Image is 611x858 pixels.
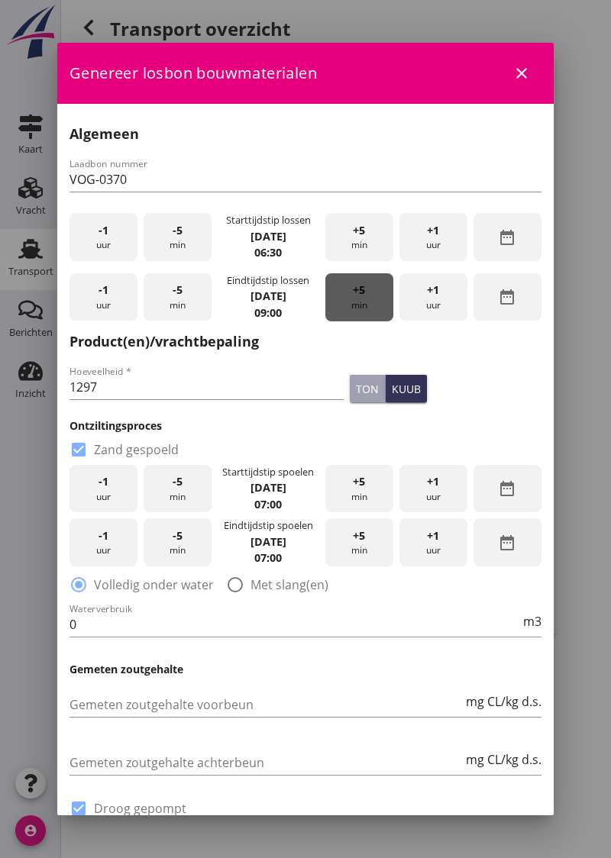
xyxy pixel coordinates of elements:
[392,381,421,397] div: kuub
[57,43,554,104] div: Genereer losbon bouwmaterialen
[498,479,516,498] i: date_range
[70,692,463,717] input: Gemeten zoutgehalte voorbeun
[70,518,137,566] div: uur
[386,375,427,402] button: kuub
[325,273,393,321] div: min
[427,282,439,298] span: +1
[520,615,541,627] div: m3
[144,213,212,261] div: min
[173,473,183,490] span: -5
[356,381,379,397] div: ton
[353,527,365,544] span: +5
[173,222,183,239] span: -5
[222,465,314,479] div: Starttijdstip spoelen
[94,442,179,457] label: Zand gespoeld
[251,577,328,592] label: Met slang(en)
[70,750,463,775] input: Gemeten zoutgehalte achterbeun
[498,534,516,552] i: date_range
[226,213,311,227] div: Starttijdstip lossen
[399,465,467,513] div: uur
[325,465,393,513] div: min
[427,527,439,544] span: +1
[144,273,212,321] div: min
[498,288,516,306] i: date_range
[427,473,439,490] span: +1
[173,527,183,544] span: -5
[353,473,365,490] span: +5
[399,213,467,261] div: uur
[224,518,313,533] div: Eindtijdstip spoelen
[427,222,439,239] span: +1
[70,331,541,352] h2: Product(en)/vrachtbepaling
[498,228,516,247] i: date_range
[353,282,365,298] span: +5
[254,550,282,565] strong: 07:00
[512,64,531,82] i: close
[70,418,541,434] h3: Ontziltingsproces
[144,518,212,566] div: min
[254,497,282,511] strong: 07:00
[227,273,309,288] div: Eindtijdstip lossen
[463,753,541,766] div: mg CL/kg d.s.
[254,245,282,260] strong: 06:30
[70,124,541,144] h2: Algemeen
[251,534,286,549] strong: [DATE]
[251,289,286,303] strong: [DATE]
[251,480,286,495] strong: [DATE]
[399,518,467,566] div: uur
[276,808,518,833] input: Pomp tijd
[325,213,393,261] div: min
[70,273,137,321] div: uur
[353,222,365,239] span: +5
[144,465,212,513] div: min
[70,465,137,513] div: uur
[325,518,393,566] div: min
[70,375,344,399] input: Hoeveelheid *
[99,473,108,490] span: -1
[70,661,541,677] h3: Gemeten zoutgehalte
[463,695,541,708] div: mg CL/kg d.s.
[99,527,108,544] span: -1
[251,229,286,244] strong: [DATE]
[254,305,282,320] strong: 09:00
[399,273,467,321] div: uur
[99,282,108,298] span: -1
[70,213,137,261] div: uur
[94,577,214,592] label: Volledig onder water
[70,612,520,637] input: Waterverbruik
[70,167,541,192] input: Laadbon nummer
[518,811,541,824] div: uur
[173,282,183,298] span: -5
[99,222,108,239] span: -1
[94,801,186,816] label: Droog gepompt
[350,375,386,402] button: ton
